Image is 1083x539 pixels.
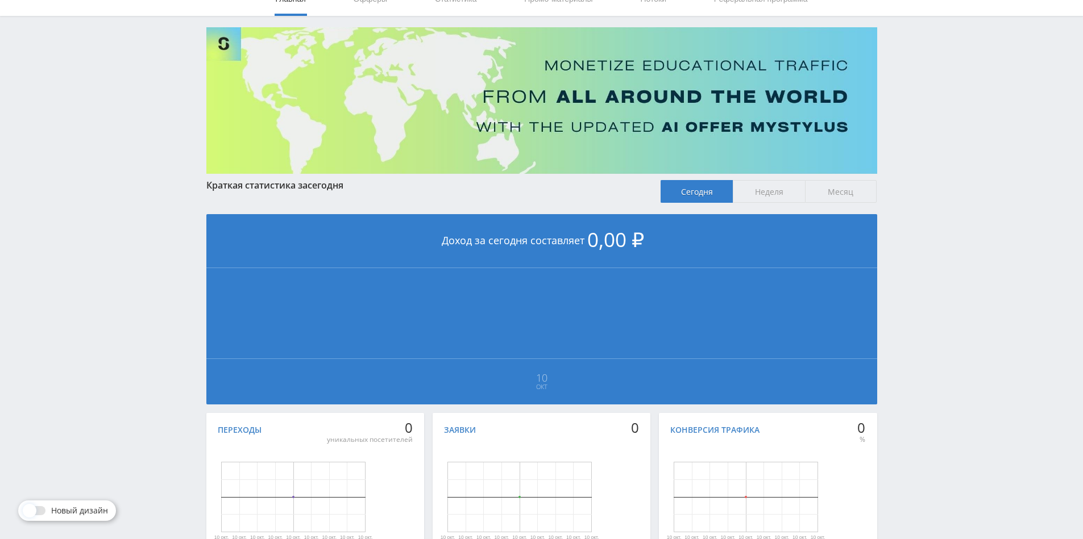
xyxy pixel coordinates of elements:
[587,226,644,253] span: 0,00 ₽
[207,382,877,391] span: Окт
[207,373,877,382] span: 10
[444,425,476,434] div: Заявки
[670,425,760,434] div: Конверсия трафика
[661,180,733,203] span: Сегодня
[308,179,343,191] span: сегодня
[327,435,413,444] div: уникальных посетителей
[857,420,865,436] div: 0
[805,180,877,203] span: Месяц
[206,214,877,268] div: Доход за сегодня составляет
[327,420,413,436] div: 0
[206,27,877,174] img: Banner
[631,420,639,436] div: 0
[51,506,108,515] span: Новый дизайн
[857,435,865,444] div: %
[206,180,650,190] div: Краткая статистика за
[218,425,262,434] div: Переходы
[733,180,805,203] span: Неделя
